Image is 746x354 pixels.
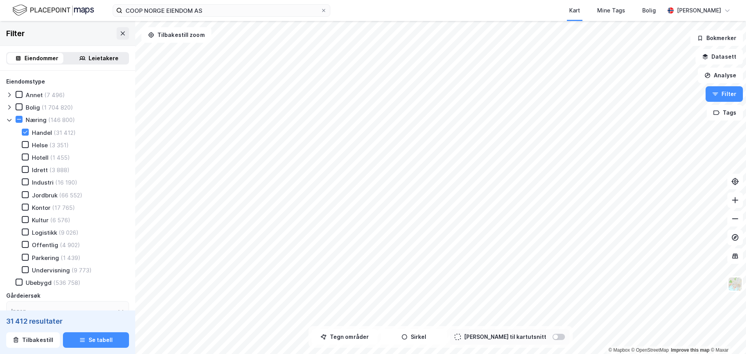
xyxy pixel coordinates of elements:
[122,5,321,16] input: Søk på adresse, matrikkel, gårdeiere, leietakere eller personer
[6,291,40,300] div: Gårdeiersøk
[71,267,92,274] div: (9 773)
[55,179,77,186] div: (16 190)
[32,141,48,149] div: Helse
[59,229,78,236] div: (9 026)
[32,179,54,186] div: Industri
[690,30,743,46] button: Bokmerker
[32,229,57,236] div: Logistikk
[706,86,743,102] button: Filter
[89,54,119,63] div: Leietakere
[50,154,70,161] div: (1 455)
[597,6,625,15] div: Mine Tags
[6,317,129,326] div: 31 412 resultater
[381,329,447,345] button: Sirkel
[50,216,70,224] div: (6 576)
[32,216,49,224] div: Kultur
[44,91,65,99] div: (7 496)
[6,77,45,86] div: Eiendomstype
[6,332,60,348] button: Tilbakestill
[32,254,59,262] div: Parkering
[671,347,709,353] a: Improve this map
[464,332,546,342] div: [PERSON_NAME] til kartutsnitt
[312,329,378,345] button: Tegn områder
[42,104,73,111] div: (1 704 820)
[26,91,43,99] div: Annet
[642,6,656,15] div: Bolig
[6,27,25,40] div: Filter
[48,116,75,124] div: (146 800)
[52,204,75,211] div: (17 765)
[32,192,58,199] div: Jordbruk
[677,6,721,15] div: [PERSON_NAME]
[49,166,70,174] div: (3 888)
[26,279,52,286] div: Ubebygd
[707,105,743,120] button: Tags
[53,279,80,286] div: (536 758)
[698,68,743,83] button: Analyse
[32,129,52,136] div: Handel
[24,54,58,63] div: Eiendommer
[11,307,26,316] div: Ingen
[32,204,51,211] div: Kontor
[32,154,49,161] div: Hotell
[569,6,580,15] div: Kart
[12,3,94,17] img: logo.f888ab2527a4732fd821a326f86c7f29.svg
[707,317,746,354] iframe: Chat Widget
[59,192,82,199] div: (66 552)
[32,267,70,274] div: Undervisning
[49,141,69,149] div: (3 351)
[608,347,630,353] a: Mapbox
[54,129,76,136] div: (31 412)
[60,241,80,249] div: (4 902)
[61,254,80,262] div: (1 439)
[728,277,743,291] img: Z
[32,166,48,174] div: Idrett
[63,332,129,348] button: Se tabell
[26,104,40,111] div: Bolig
[141,27,211,43] button: Tilbakestill zoom
[32,241,58,249] div: Offentlig
[631,347,669,353] a: OpenStreetMap
[26,116,47,124] div: Næring
[695,49,743,65] button: Datasett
